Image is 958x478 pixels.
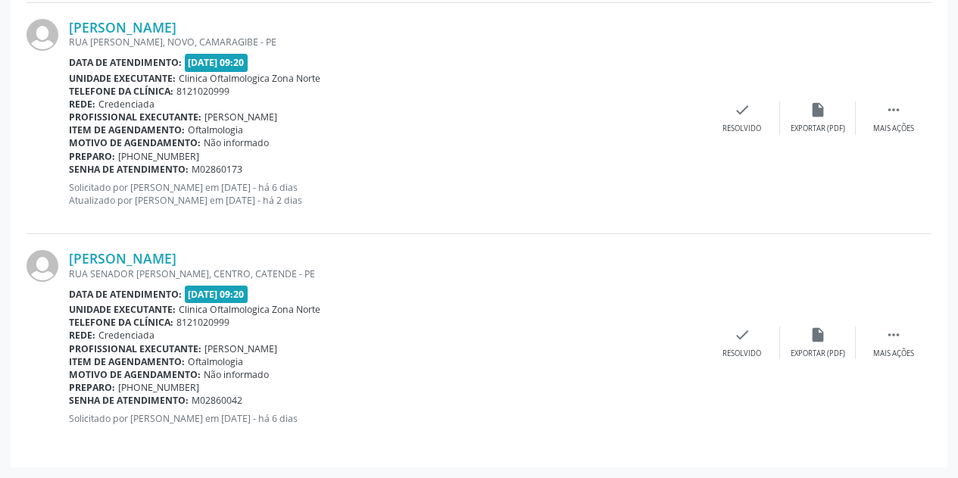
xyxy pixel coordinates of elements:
[69,329,95,342] b: Rede:
[69,163,189,176] b: Senha de atendimento:
[192,163,242,176] span: M02860173
[192,394,242,407] span: M02860042
[69,250,176,267] a: [PERSON_NAME]
[179,72,320,85] span: Clinica Oftalmologica Zona Norte
[885,102,902,118] i: 
[118,150,199,163] span: [PHONE_NUMBER]
[69,123,185,136] b: Item de agendamento:
[69,19,176,36] a: [PERSON_NAME]
[69,303,176,316] b: Unidade executante:
[69,381,115,394] b: Preparo:
[185,54,248,71] span: [DATE] 09:20
[69,181,704,207] p: Solicitado por [PERSON_NAME] em [DATE] - há 6 dias Atualizado por [PERSON_NAME] em [DATE] - há 2 ...
[69,36,704,48] div: RUA [PERSON_NAME], NOVO, CAMARAGIBE - PE
[204,368,269,381] span: Não informado
[69,342,201,355] b: Profissional executante:
[69,85,173,98] b: Telefone da clínica:
[98,98,154,111] span: Credenciada
[204,136,269,149] span: Não informado
[885,326,902,343] i: 
[176,316,229,329] span: 8121020999
[204,342,277,355] span: [PERSON_NAME]
[722,348,761,359] div: Resolvido
[27,19,58,51] img: img
[69,56,182,69] b: Data de atendimento:
[118,381,199,394] span: [PHONE_NUMBER]
[185,286,248,303] span: [DATE] 09:20
[69,136,201,149] b: Motivo de agendamento:
[873,123,914,134] div: Mais ações
[204,111,277,123] span: [PERSON_NAME]
[69,267,704,280] div: RUA SENADOR [PERSON_NAME], CENTRO, CATENDE - PE
[873,348,914,359] div: Mais ações
[734,326,750,343] i: check
[188,123,243,136] span: Oftalmologia
[188,355,243,368] span: Oftalmologia
[722,123,761,134] div: Resolvido
[810,102,826,118] i: insert_drive_file
[69,111,201,123] b: Profissional executante:
[69,412,704,425] p: Solicitado por [PERSON_NAME] em [DATE] - há 6 dias
[69,355,185,368] b: Item de agendamento:
[69,98,95,111] b: Rede:
[791,348,845,359] div: Exportar (PDF)
[179,303,320,316] span: Clinica Oftalmologica Zona Norte
[69,288,182,301] b: Data de atendimento:
[69,316,173,329] b: Telefone da clínica:
[69,368,201,381] b: Motivo de agendamento:
[791,123,845,134] div: Exportar (PDF)
[69,150,115,163] b: Preparo:
[69,72,176,85] b: Unidade executante:
[810,326,826,343] i: insert_drive_file
[98,329,154,342] span: Credenciada
[734,102,750,118] i: check
[69,394,189,407] b: Senha de atendimento:
[27,250,58,282] img: img
[176,85,229,98] span: 8121020999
